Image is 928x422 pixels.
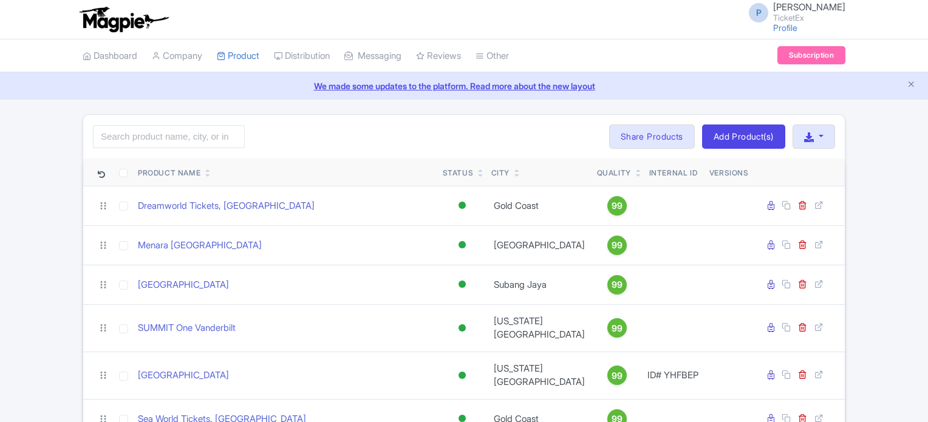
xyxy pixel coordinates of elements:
[138,321,236,335] a: SUMMIT One Vanderbilt
[486,304,592,352] td: [US_STATE][GEOGRAPHIC_DATA]
[773,22,797,33] a: Profile
[612,369,623,383] span: 99
[597,366,637,385] a: 99
[742,2,845,22] a: P [PERSON_NAME] TicketEx
[476,39,509,73] a: Other
[486,265,592,304] td: Subang Jaya
[597,236,637,255] a: 99
[93,125,245,148] input: Search product name, city, or interal id
[217,39,259,73] a: Product
[274,39,330,73] a: Distribution
[138,168,200,179] div: Product Name
[83,39,137,73] a: Dashboard
[416,39,461,73] a: Reviews
[456,197,468,214] div: Active
[777,46,845,64] a: Subscription
[138,199,315,213] a: Dreamworld Tickets, [GEOGRAPHIC_DATA]
[907,78,916,92] button: Close announcement
[597,275,637,294] a: 99
[491,168,510,179] div: City
[7,80,921,92] a: We made some updates to the platform. Read more about the new layout
[702,124,785,149] a: Add Product(s)
[597,318,637,338] a: 99
[705,158,754,186] th: Versions
[456,367,468,384] div: Active
[609,124,695,149] a: Share Products
[138,278,229,292] a: [GEOGRAPHIC_DATA]
[642,158,705,186] th: Internal ID
[612,239,623,252] span: 99
[486,352,592,399] td: [US_STATE][GEOGRAPHIC_DATA]
[612,322,623,335] span: 99
[486,225,592,265] td: [GEOGRAPHIC_DATA]
[773,1,845,13] span: [PERSON_NAME]
[612,278,623,291] span: 99
[612,199,623,213] span: 99
[597,168,631,179] div: Quality
[597,196,637,216] a: 99
[138,239,262,253] a: Menara [GEOGRAPHIC_DATA]
[486,186,592,225] td: Gold Coast
[77,6,171,33] img: logo-ab69f6fb50320c5b225c76a69d11143b.png
[456,276,468,293] div: Active
[344,39,401,73] a: Messaging
[152,39,202,73] a: Company
[456,319,468,337] div: Active
[773,14,845,22] small: TicketEx
[642,352,705,399] td: ID# YHFBEP
[749,3,768,22] span: P
[456,236,468,254] div: Active
[443,168,474,179] div: Status
[138,369,229,383] a: [GEOGRAPHIC_DATA]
